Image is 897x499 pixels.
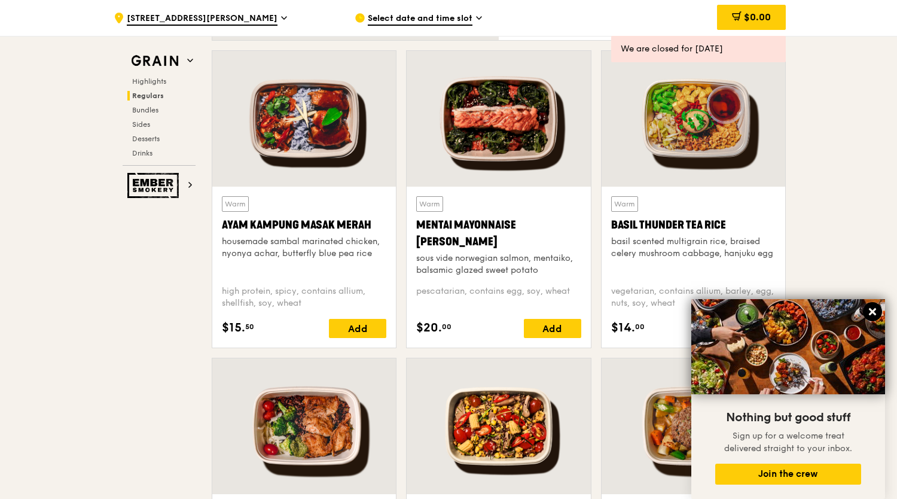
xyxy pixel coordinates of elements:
[416,285,581,309] div: pescatarian, contains egg, soy, wheat
[715,464,861,485] button: Join the crew
[222,196,249,212] div: Warm
[132,92,164,100] span: Regulars
[744,11,771,23] span: $0.00
[611,236,776,260] div: basil scented multigrain rice, braised celery mushroom cabbage, hanjuku egg
[132,120,150,129] span: Sides
[724,431,852,454] span: Sign up for a welcome treat delivered straight to your inbox.
[611,319,635,337] span: $14.
[329,319,386,338] div: Add
[416,217,581,250] div: Mentai Mayonnaise [PERSON_NAME]
[416,196,443,212] div: Warm
[132,106,158,114] span: Bundles
[611,196,638,212] div: Warm
[726,410,850,425] span: Nothing but good stuff
[416,252,581,276] div: sous vide norwegian salmon, mentaiko, balsamic glazed sweet potato
[222,285,386,309] div: high protein, spicy, contains allium, shellfish, soy, wheat
[863,302,882,321] button: Close
[621,43,776,55] div: We are closed for [DATE]
[524,319,581,338] div: Add
[127,13,277,26] span: [STREET_ADDRESS][PERSON_NAME]
[635,322,645,331] span: 00
[691,299,885,394] img: DSC07876-Edit02-Large.jpeg
[222,319,245,337] span: $15.
[132,77,166,86] span: Highlights
[127,173,182,198] img: Ember Smokery web logo
[132,135,160,143] span: Desserts
[132,149,152,157] span: Drinks
[611,285,776,309] div: vegetarian, contains allium, barley, egg, nuts, soy, wheat
[222,217,386,233] div: Ayam Kampung Masak Merah
[127,50,182,72] img: Grain web logo
[442,322,451,331] span: 00
[368,13,472,26] span: Select date and time slot
[416,319,442,337] span: $20.
[245,322,254,331] span: 50
[611,217,776,233] div: Basil Thunder Tea Rice
[222,236,386,260] div: housemade sambal marinated chicken, nyonya achar, butterfly blue pea rice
